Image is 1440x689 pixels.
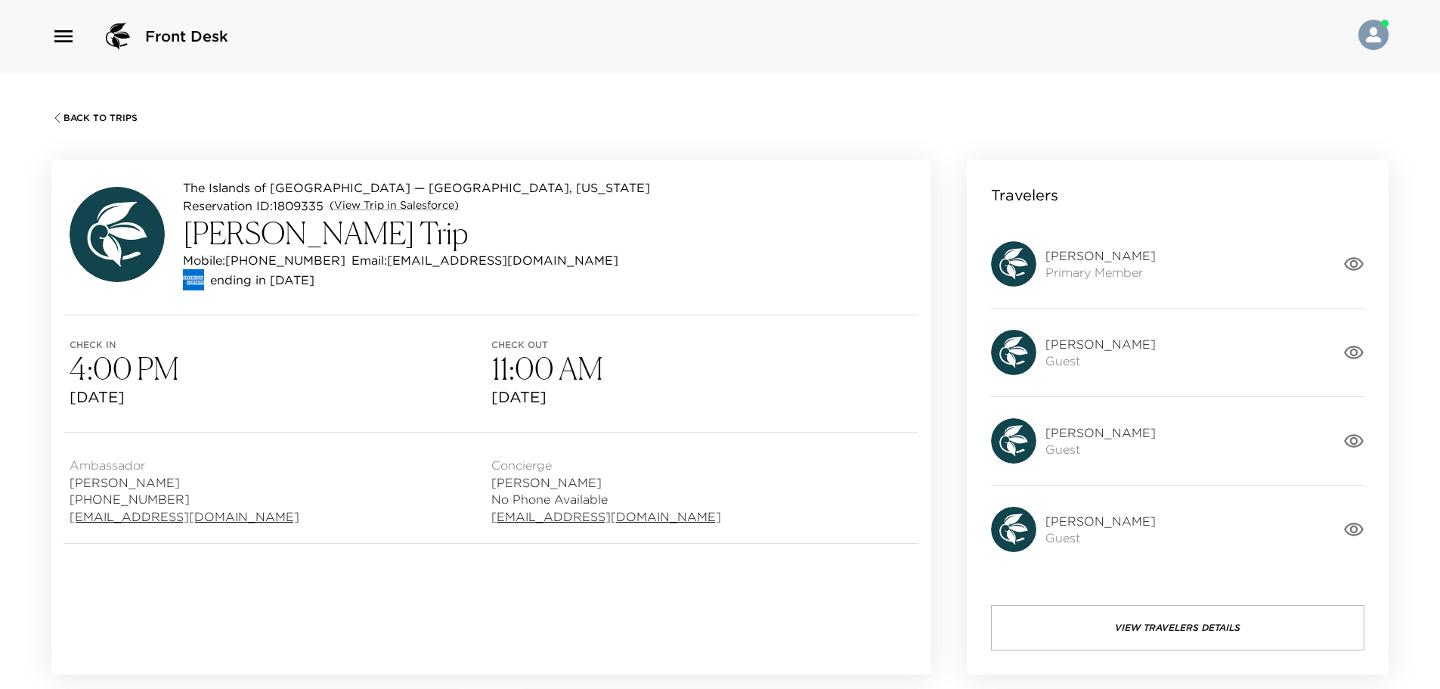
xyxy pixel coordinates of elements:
span: [PERSON_NAME] [1045,247,1156,264]
p: Reservation ID: 1809335 [183,197,324,215]
p: ending in [DATE] [210,271,314,289]
a: [EMAIL_ADDRESS][DOMAIN_NAME] [491,508,721,525]
img: logo [100,18,136,54]
button: Back To Trips [51,112,138,124]
span: [PERSON_NAME] [1045,424,1156,441]
span: Guest [1045,529,1156,546]
span: Primary Member [1045,264,1156,281]
span: [PERSON_NAME] [491,474,721,491]
span: Check in [70,340,491,350]
p: Mobile: [PHONE_NUMBER] [183,251,345,269]
span: [PHONE_NUMBER] [70,491,299,507]
img: credit card type [183,269,204,290]
p: The Islands of [GEOGRAPHIC_DATA] — [GEOGRAPHIC_DATA], [US_STATE] [183,178,650,197]
span: [DATE] [70,386,491,408]
a: (View Trip in Salesforce) [330,198,459,213]
span: Concierge [491,457,721,473]
img: avatar.4afec266560d411620d96f9f038fe73f.svg [991,507,1036,552]
img: User [1358,20,1389,50]
button: View Travelers Details [991,605,1364,650]
span: No Phone Available [491,491,721,507]
span: Check out [491,340,913,350]
img: avatar.4afec266560d411620d96f9f038fe73f.svg [991,330,1036,375]
span: Guest [1045,352,1156,369]
span: Back To Trips [63,113,138,123]
h3: 11:00 AM [491,350,913,386]
span: Guest [1045,441,1156,458]
span: [DATE] [491,386,913,408]
img: avatar.4afec266560d411620d96f9f038fe73f.svg [991,241,1036,287]
span: [PERSON_NAME] [1045,336,1156,352]
span: [PERSON_NAME] [1045,513,1156,529]
img: avatar.4afec266560d411620d96f9f038fe73f.svg [70,187,165,282]
h3: [PERSON_NAME] Trip [183,215,650,251]
span: Front Desk [145,26,228,47]
span: Ambassador [70,457,299,473]
p: Travelers [991,185,1058,206]
a: [EMAIL_ADDRESS][DOMAIN_NAME] [70,508,299,525]
h3: 4:00 PM [70,350,491,386]
span: [PERSON_NAME] [70,474,299,491]
p: Email: [EMAIL_ADDRESS][DOMAIN_NAME] [351,251,618,269]
img: avatar.4afec266560d411620d96f9f038fe73f.svg [991,418,1036,464]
